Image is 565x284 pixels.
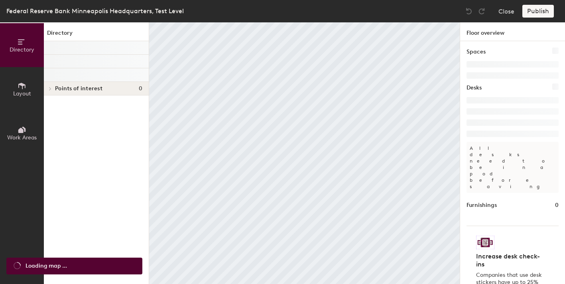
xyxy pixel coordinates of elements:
[467,201,497,210] h1: Furnishings
[498,5,514,18] button: Close
[476,236,494,249] img: Sticker logo
[467,48,486,56] h1: Spaces
[10,46,34,53] span: Directory
[139,85,142,92] span: 0
[13,90,31,97] span: Layout
[6,6,184,16] div: Federal Reserve Bank Minneapolis Headquarters, Test Level
[26,262,67,270] span: Loading map ...
[460,22,565,41] h1: Floor overview
[465,7,473,15] img: Undo
[7,134,37,141] span: Work Areas
[467,83,482,92] h1: Desks
[476,252,544,268] h4: Increase desk check-ins
[555,201,559,210] h1: 0
[55,85,102,92] span: Points of interest
[149,22,460,284] canvas: Map
[467,142,559,193] p: All desks need to be in a pod before saving
[478,7,486,15] img: Redo
[44,29,149,41] h1: Directory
